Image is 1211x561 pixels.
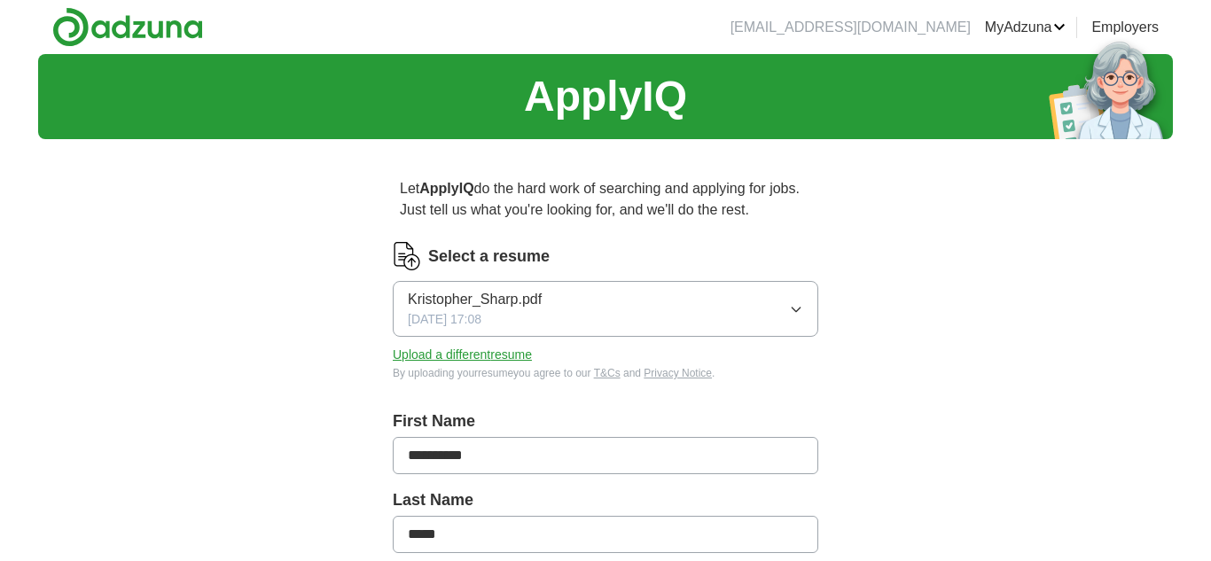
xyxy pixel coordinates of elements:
button: Upload a differentresume [393,346,532,364]
a: T&Cs [594,367,621,379]
img: CV Icon [393,242,421,270]
label: First Name [393,409,818,433]
label: Last Name [393,488,818,512]
div: By uploading your resume you agree to our and . [393,365,818,381]
label: Select a resume [428,245,550,269]
button: Kristopher_Sharp.pdf[DATE] 17:08 [393,281,818,337]
strong: ApplyIQ [419,181,473,196]
a: Privacy Notice [644,367,712,379]
p: Let do the hard work of searching and applying for jobs. Just tell us what you're looking for, an... [393,171,818,228]
li: [EMAIL_ADDRESS][DOMAIN_NAME] [731,17,971,38]
span: Kristopher_Sharp.pdf [408,289,542,310]
span: [DATE] 17:08 [408,310,481,329]
img: Adzuna logo [52,7,203,47]
h1: ApplyIQ [524,65,687,129]
a: Employers [1091,17,1159,38]
a: MyAdzuna [985,17,1066,38]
